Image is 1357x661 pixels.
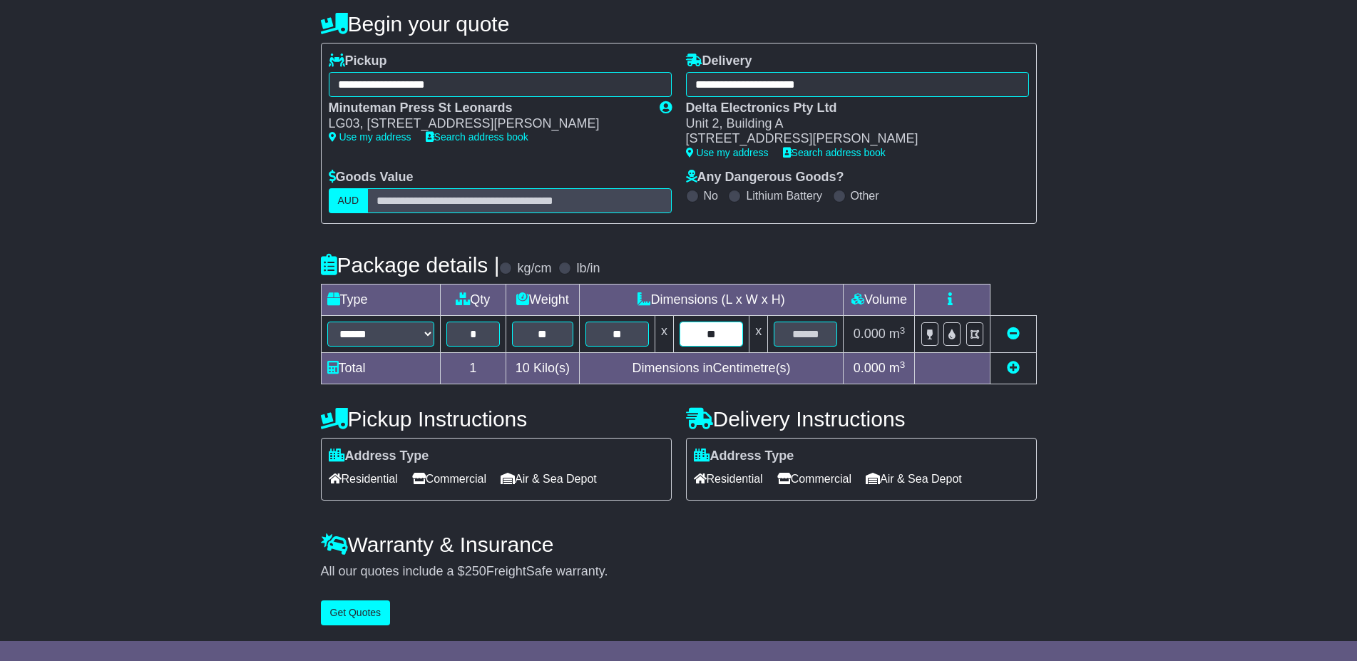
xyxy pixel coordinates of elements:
[501,468,597,490] span: Air & Sea Depot
[900,325,906,336] sup: 3
[412,468,486,490] span: Commercial
[329,468,398,490] span: Residential
[686,116,1015,132] div: Unit 2, Building A
[329,188,369,213] label: AUD
[321,12,1037,36] h4: Begin your quote
[517,261,551,277] label: kg/cm
[686,131,1015,147] div: [STREET_ADDRESS][PERSON_NAME]
[889,361,906,375] span: m
[1007,361,1020,375] a: Add new item
[321,407,672,431] h4: Pickup Instructions
[783,147,886,158] a: Search address book
[694,449,794,464] label: Address Type
[777,468,851,490] span: Commercial
[465,564,486,578] span: 250
[321,353,440,384] td: Total
[506,353,580,384] td: Kilo(s)
[579,285,844,316] td: Dimensions (L x W x H)
[329,101,645,116] div: Minuteman Press St Leonards
[844,285,915,316] td: Volume
[851,189,879,203] label: Other
[854,361,886,375] span: 0.000
[329,116,645,132] div: LG03, [STREET_ADDRESS][PERSON_NAME]
[749,316,768,353] td: x
[686,170,844,185] label: Any Dangerous Goods?
[321,253,500,277] h4: Package details |
[854,327,886,341] span: 0.000
[506,285,580,316] td: Weight
[694,468,763,490] span: Residential
[686,101,1015,116] div: Delta Electronics Pty Ltd
[900,359,906,370] sup: 3
[329,53,387,69] label: Pickup
[426,131,528,143] a: Search address book
[576,261,600,277] label: lb/in
[329,449,429,464] label: Address Type
[440,353,506,384] td: 1
[321,533,1037,556] h4: Warranty & Insurance
[686,407,1037,431] h4: Delivery Instructions
[440,285,506,316] td: Qty
[1007,327,1020,341] a: Remove this item
[746,189,822,203] label: Lithium Battery
[655,316,673,353] td: x
[329,170,414,185] label: Goods Value
[704,189,718,203] label: No
[686,147,769,158] a: Use my address
[866,468,962,490] span: Air & Sea Depot
[686,53,752,69] label: Delivery
[321,285,440,316] td: Type
[329,131,411,143] a: Use my address
[321,600,391,625] button: Get Quotes
[516,361,530,375] span: 10
[579,353,844,384] td: Dimensions in Centimetre(s)
[889,327,906,341] span: m
[321,564,1037,580] div: All our quotes include a $ FreightSafe warranty.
